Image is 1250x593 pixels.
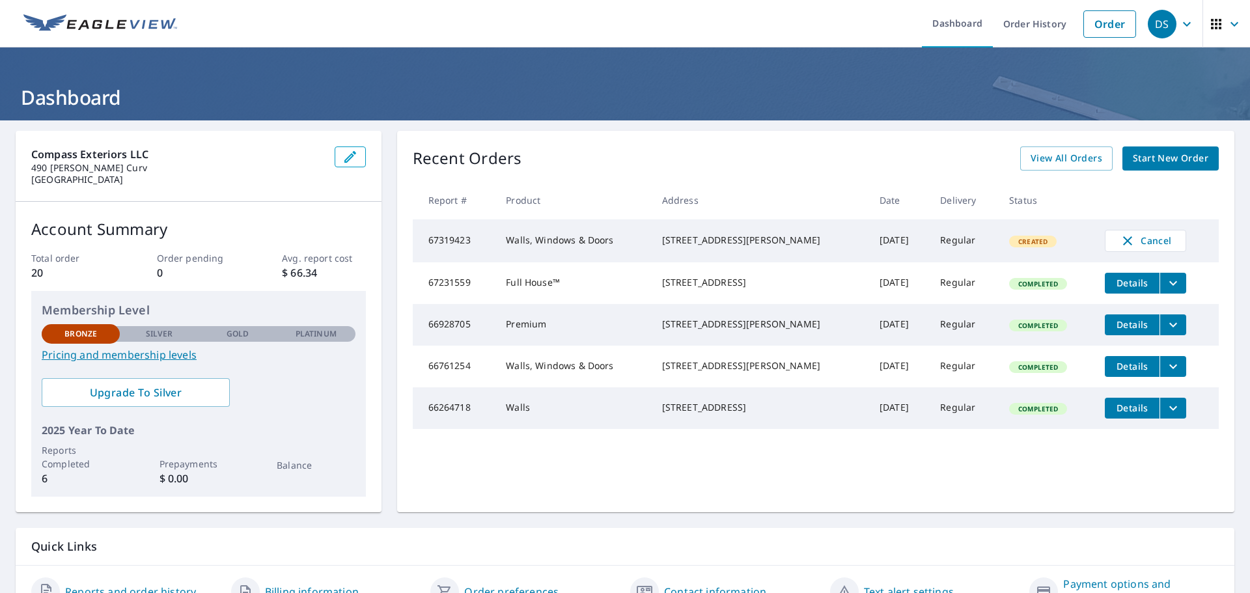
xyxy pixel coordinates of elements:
[31,174,324,186] p: [GEOGRAPHIC_DATA]
[869,262,930,304] td: [DATE]
[495,262,651,304] td: Full House™
[1113,402,1152,414] span: Details
[296,328,337,340] p: Platinum
[52,385,219,400] span: Upgrade To Silver
[1160,356,1186,377] button: filesDropdownBtn-66761254
[495,387,651,429] td: Walls
[869,304,930,346] td: [DATE]
[413,304,496,346] td: 66928705
[1083,10,1136,38] a: Order
[1113,318,1152,331] span: Details
[1113,360,1152,372] span: Details
[662,401,859,414] div: [STREET_ADDRESS]
[1105,230,1186,252] button: Cancel
[930,304,999,346] td: Regular
[31,251,115,265] p: Total order
[42,422,355,438] p: 2025 Year To Date
[157,265,240,281] p: 0
[23,14,177,34] img: EV Logo
[1031,150,1102,167] span: View All Orders
[31,538,1219,555] p: Quick Links
[277,458,355,472] p: Balance
[1105,356,1160,377] button: detailsBtn-66761254
[999,181,1094,219] th: Status
[495,304,651,346] td: Premium
[1133,150,1208,167] span: Start New Order
[652,181,869,219] th: Address
[1113,277,1152,289] span: Details
[64,328,97,340] p: Bronze
[282,251,365,265] p: Avg. report cost
[1010,321,1066,330] span: Completed
[31,162,324,174] p: 490 [PERSON_NAME] Curv
[1118,233,1173,249] span: Cancel
[42,347,355,363] a: Pricing and membership levels
[1105,273,1160,294] button: detailsBtn-67231559
[413,346,496,387] td: 66761254
[869,181,930,219] th: Date
[930,346,999,387] td: Regular
[1122,146,1219,171] a: Start New Order
[16,84,1234,111] h1: Dashboard
[495,346,651,387] td: Walls, Windows & Doors
[413,262,496,304] td: 67231559
[1148,10,1176,38] div: DS
[160,457,238,471] p: Prepayments
[413,219,496,262] td: 67319423
[160,471,238,486] p: $ 0.00
[930,219,999,262] td: Regular
[662,359,859,372] div: [STREET_ADDRESS][PERSON_NAME]
[495,181,651,219] th: Product
[869,219,930,262] td: [DATE]
[1160,273,1186,294] button: filesDropdownBtn-67231559
[1160,398,1186,419] button: filesDropdownBtn-66264718
[930,387,999,429] td: Regular
[1160,314,1186,335] button: filesDropdownBtn-66928705
[1105,398,1160,419] button: detailsBtn-66264718
[227,328,249,340] p: Gold
[42,471,120,486] p: 6
[495,219,651,262] td: Walls, Windows & Doors
[1010,363,1066,372] span: Completed
[42,301,355,319] p: Membership Level
[413,146,522,171] p: Recent Orders
[662,276,859,289] div: [STREET_ADDRESS]
[42,378,230,407] a: Upgrade To Silver
[42,443,120,471] p: Reports Completed
[413,181,496,219] th: Report #
[1020,146,1113,171] a: View All Orders
[662,318,859,331] div: [STREET_ADDRESS][PERSON_NAME]
[146,328,173,340] p: Silver
[31,217,366,241] p: Account Summary
[930,262,999,304] td: Regular
[157,251,240,265] p: Order pending
[869,387,930,429] td: [DATE]
[31,146,324,162] p: Compass Exteriors LLC
[662,234,859,247] div: [STREET_ADDRESS][PERSON_NAME]
[1010,237,1055,246] span: Created
[31,265,115,281] p: 20
[1010,279,1066,288] span: Completed
[869,346,930,387] td: [DATE]
[413,387,496,429] td: 66264718
[1105,314,1160,335] button: detailsBtn-66928705
[1010,404,1066,413] span: Completed
[282,265,365,281] p: $ 66.34
[930,181,999,219] th: Delivery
